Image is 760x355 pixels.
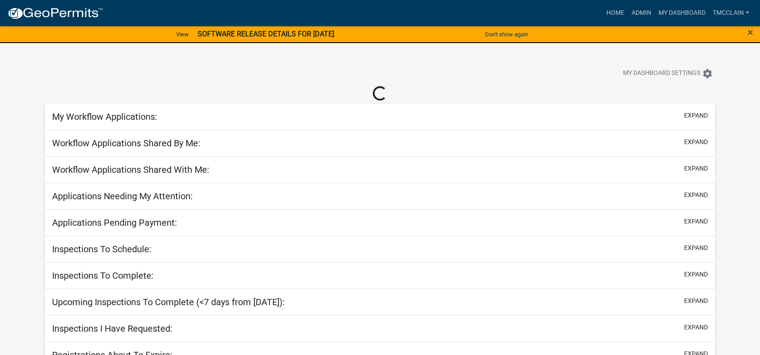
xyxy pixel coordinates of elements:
[684,111,708,120] button: expand
[172,27,192,42] a: View
[52,138,200,149] h5: Workflow Applications Shared By Me:
[702,68,713,79] i: settings
[684,190,708,200] button: expand
[747,27,753,38] button: Close
[603,4,628,22] a: Home
[52,217,177,228] h5: Applications Pending Payment:
[747,26,753,39] span: ×
[684,296,708,306] button: expand
[684,217,708,226] button: expand
[616,65,720,82] button: My Dashboard Settingssettings
[52,323,172,334] h5: Inspections I Have Requested:
[52,111,157,122] h5: My Workflow Applications:
[482,27,532,42] button: Don't show again
[684,243,708,253] button: expand
[623,68,700,79] span: My Dashboard Settings
[709,4,753,22] a: tmcclain
[684,137,708,147] button: expand
[52,244,151,254] h5: Inspections To Schedule:
[52,270,154,281] h5: Inspections To Complete:
[684,323,708,332] button: expand
[684,164,708,173] button: expand
[655,4,709,22] a: My Dashboard
[684,270,708,279] button: expand
[52,191,193,202] h5: Applications Needing My Attention:
[52,164,209,175] h5: Workflow Applications Shared With Me:
[628,4,655,22] a: Admin
[198,30,334,38] strong: SOFTWARE RELEASE DETAILS FOR [DATE]
[52,297,285,307] h5: Upcoming Inspections To Complete (<7 days from [DATE]):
